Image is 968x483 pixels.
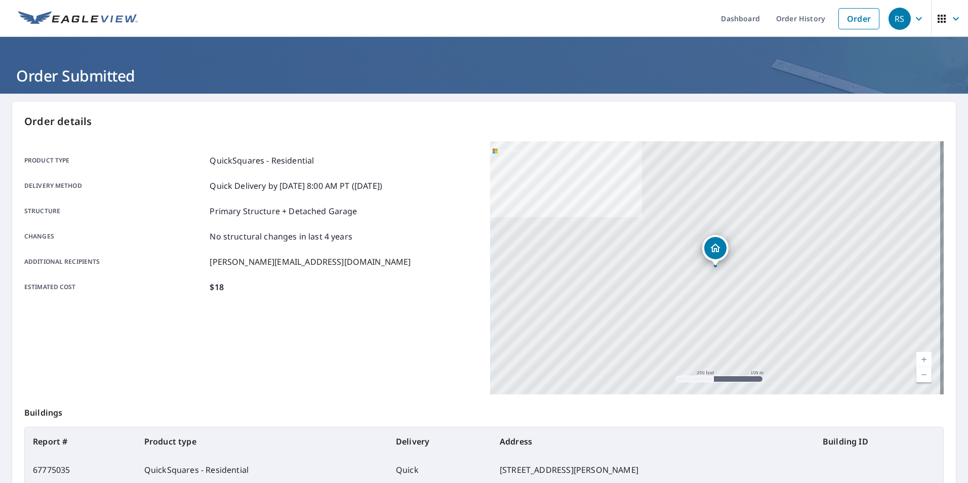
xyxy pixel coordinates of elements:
[25,427,136,456] th: Report #
[24,180,206,192] p: Delivery method
[702,235,729,266] div: Dropped pin, building 1, Residential property, 175 Kight Rd Canyon Lake, TX 78133
[24,394,944,427] p: Buildings
[916,367,932,382] a: Current Level 17, Zoom Out
[210,230,352,243] p: No structural changes in last 4 years
[24,114,944,129] p: Order details
[210,256,411,268] p: [PERSON_NAME][EMAIL_ADDRESS][DOMAIN_NAME]
[838,8,879,29] a: Order
[210,154,314,167] p: QuickSquares - Residential
[12,65,956,86] h1: Order Submitted
[210,205,357,217] p: Primary Structure + Detached Garage
[24,205,206,217] p: Structure
[24,281,206,293] p: Estimated cost
[24,154,206,167] p: Product type
[916,352,932,367] a: Current Level 17, Zoom In
[24,256,206,268] p: Additional recipients
[24,230,206,243] p: Changes
[889,8,911,30] div: RS
[492,427,815,456] th: Address
[18,11,138,26] img: EV Logo
[815,427,943,456] th: Building ID
[388,427,492,456] th: Delivery
[210,180,382,192] p: Quick Delivery by [DATE] 8:00 AM PT ([DATE])
[136,427,388,456] th: Product type
[210,281,223,293] p: $18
